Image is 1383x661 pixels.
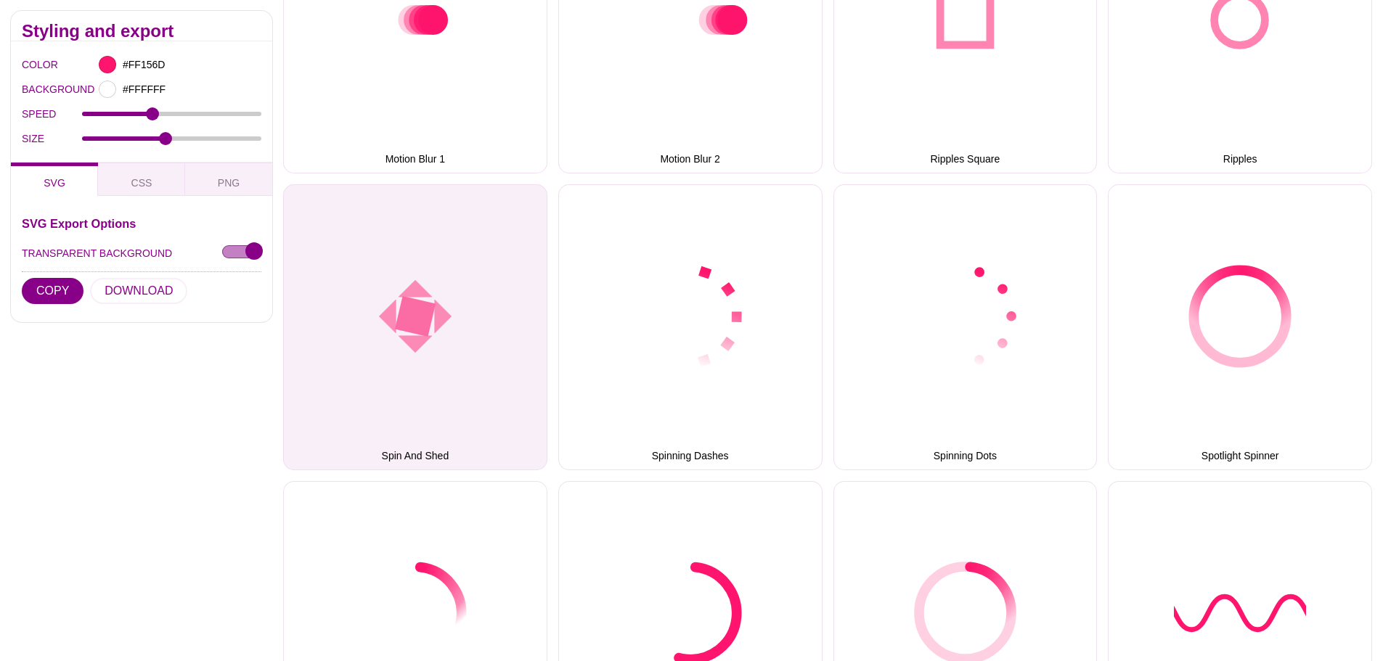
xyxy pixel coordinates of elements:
[90,277,187,303] button: DOWNLOAD
[22,80,40,99] label: BACKGROUND
[98,162,185,195] button: CSS
[1108,184,1372,470] button: Spotlight Spinner
[22,243,172,262] label: TRANSPARENT BACKGROUND
[22,25,261,37] h2: Styling and export
[833,184,1098,470] button: Spinning Dots
[22,277,83,303] button: COPY
[218,176,240,188] span: PNG
[22,128,82,147] label: SIZE
[22,55,40,74] label: COLOR
[185,162,272,195] button: PNG
[22,104,82,123] label: SPEED
[131,176,152,188] span: CSS
[22,217,261,229] h3: SVG Export Options
[283,184,547,470] button: Spin And Shed
[558,184,823,470] button: Spinning Dashes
